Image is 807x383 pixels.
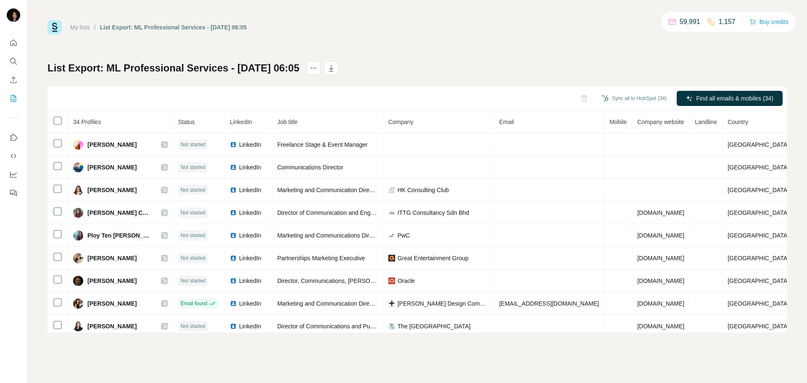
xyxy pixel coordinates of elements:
span: [DOMAIN_NAME] [637,209,684,216]
button: Feedback [7,185,20,201]
span: Not started [181,232,206,239]
span: [GEOGRAPHIC_DATA] SAR [728,300,802,307]
img: Avatar [73,276,83,286]
span: [PERSON_NAME] [87,186,137,194]
span: HK Consulting Club [398,186,449,194]
span: [GEOGRAPHIC_DATA] SAR [728,255,802,261]
span: LinkedIn [239,299,261,308]
img: company-logo [388,323,395,330]
span: Director, Communications, [PERSON_NAME] - OFM [277,277,415,284]
img: company-logo [388,300,395,307]
button: Quick start [7,35,20,50]
span: The [GEOGRAPHIC_DATA] [398,322,471,330]
span: [GEOGRAPHIC_DATA] SAR [728,232,802,239]
span: Marketing and Communications Director [277,232,382,239]
span: Company website [637,119,684,125]
span: [GEOGRAPHIC_DATA] SAR [728,141,802,148]
span: Mobile [609,119,627,125]
span: Oracle [398,277,415,285]
span: Country [728,119,748,125]
span: [GEOGRAPHIC_DATA] SAR [728,277,802,284]
span: [DOMAIN_NAME] [637,300,684,307]
span: [GEOGRAPHIC_DATA] SAR [728,187,802,193]
span: Not started [181,141,206,148]
span: Not started [181,209,206,217]
span: Marketing and Communication Director [277,187,380,193]
span: Not started [181,164,206,171]
span: [PERSON_NAME] [87,299,137,308]
span: Company [388,119,414,125]
span: Not started [181,254,206,262]
button: Sync all to HubSpot (34) [596,92,672,105]
span: [PERSON_NAME] Design Company [398,299,489,308]
span: Director of Communications and Public Affairs [277,323,397,330]
span: [PERSON_NAME] CEP® [87,209,153,217]
span: LinkedIn [239,231,261,240]
img: LinkedIn logo [230,255,237,261]
span: Job title [277,119,298,125]
button: Buy credits [749,16,789,28]
img: company-logo [388,232,395,239]
span: Status [178,119,195,125]
img: company-logo [388,209,395,216]
span: LinkedIn [239,209,261,217]
span: [DOMAIN_NAME] [637,255,684,261]
span: Not started [181,277,206,285]
span: [DOMAIN_NAME] [637,277,684,284]
li: / [94,23,96,32]
img: Avatar [73,162,83,172]
img: Avatar [73,321,83,331]
span: ITTG Consultancy Sdn Bhd [398,209,469,217]
span: Communications Director [277,164,343,171]
span: Marketing and Communication Director [277,300,380,307]
img: Avatar [73,185,83,195]
span: [PERSON_NAME] [87,277,137,285]
img: LinkedIn logo [230,141,237,148]
span: LinkedIn [239,186,261,194]
span: PwC [398,231,410,240]
img: Avatar [73,208,83,218]
span: LinkedIn [239,277,261,285]
img: Surfe Logo [47,20,62,34]
img: LinkedIn logo [230,164,237,171]
img: Avatar [73,230,83,240]
img: Avatar [73,140,83,150]
p: 1,157 [719,17,736,27]
span: Find all emails & mobiles (34) [696,94,773,103]
button: actions [307,61,320,75]
span: [GEOGRAPHIC_DATA] SAR [728,323,802,330]
span: Not started [181,186,206,194]
p: 59,991 [680,17,700,27]
img: Avatar [73,253,83,263]
button: Find all emails & mobiles (34) [677,91,783,106]
span: 34 Profiles [73,119,101,125]
div: List Export: ML Professional Services - [DATE] 06:05 [100,23,247,32]
img: LinkedIn logo [230,232,237,239]
span: LinkedIn [239,322,261,330]
span: [GEOGRAPHIC_DATA] SAR [728,164,802,171]
span: [GEOGRAPHIC_DATA] SAR [728,209,802,216]
img: Avatar [73,298,83,309]
span: LinkedIn [230,119,252,125]
span: LinkedIn [239,140,261,149]
span: [EMAIL_ADDRESS][DOMAIN_NAME] [499,300,599,307]
img: company-logo [388,255,395,261]
button: Dashboard [7,167,20,182]
span: Great Entertainment Group [398,254,469,262]
img: company-logo [388,277,395,284]
button: Search [7,54,20,69]
span: [PERSON_NAME] [87,254,137,262]
span: [PERSON_NAME] [87,322,137,330]
img: LinkedIn logo [230,323,237,330]
span: Freelance Stage & Event Manager [277,141,368,148]
button: Use Surfe on LinkedIn [7,130,20,145]
h1: List Export: ML Professional Services - [DATE] 06:05 [47,61,299,75]
img: LinkedIn logo [230,277,237,284]
a: My lists [70,24,90,31]
span: Not started [181,322,206,330]
span: Landline [695,119,717,125]
button: Enrich CSV [7,72,20,87]
span: [PERSON_NAME] [87,140,137,149]
img: LinkedIn logo [230,300,237,307]
span: Ploy Ten [PERSON_NAME] [87,231,153,240]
